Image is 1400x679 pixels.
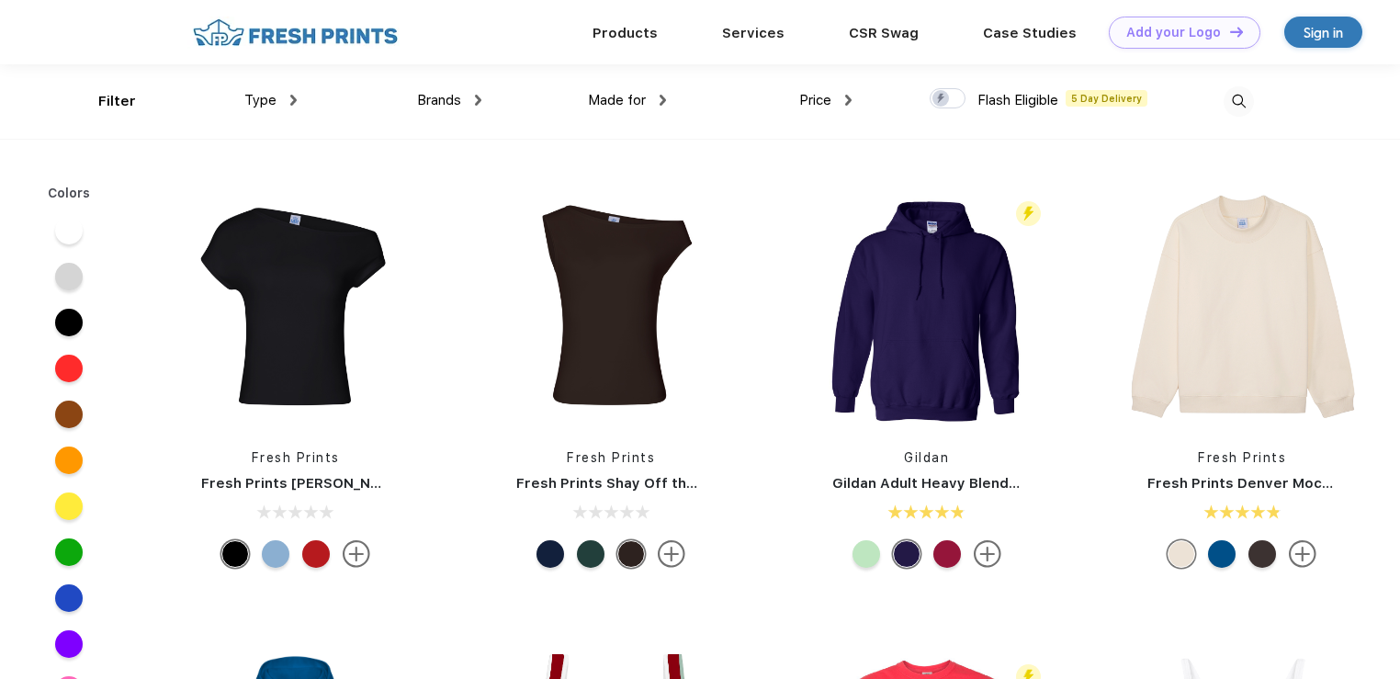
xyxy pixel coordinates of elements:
img: func=resize&h=266 [1120,186,1364,430]
div: Brown [617,540,645,568]
img: dropdown.png [290,95,297,106]
div: Light Blue [262,540,289,568]
span: 5 Day Delivery [1066,90,1147,107]
div: Navy [536,540,564,568]
a: Services [722,25,785,41]
img: fo%20logo%202.webp [187,17,403,49]
div: Dark Chocolate [1248,540,1276,568]
img: flash_active_toggle.svg [1016,201,1041,226]
img: dropdown.png [475,95,481,106]
img: more.svg [343,540,370,568]
a: Gildan Adult Heavy Blend 8 Oz. 50/50 Hooded Sweatshirt [832,475,1234,492]
div: Crimson [302,540,330,568]
span: Made for [588,92,646,108]
a: Products [593,25,658,41]
img: desktop_search.svg [1224,86,1254,117]
div: Filter [98,91,136,112]
div: Purple [893,540,920,568]
img: more.svg [1289,540,1316,568]
img: more.svg [658,540,685,568]
span: Flash Eligible [977,92,1058,108]
div: Colors [34,184,105,203]
img: func=resize&h=266 [489,186,733,430]
img: DT [1230,27,1243,37]
a: Fresh Prints Shay Off the Shoulder Tank [516,475,799,492]
a: Sign in [1284,17,1362,48]
div: Buttermilk [1168,540,1195,568]
img: dropdown.png [660,95,666,106]
a: Gildan [904,450,949,465]
div: Sign in [1304,22,1343,43]
div: Royal Blue [1208,540,1236,568]
span: Brands [417,92,461,108]
a: CSR Swag [849,25,919,41]
img: func=resize&h=266 [174,186,418,430]
div: Antiq Cherry Red [933,540,961,568]
div: Black [221,540,249,568]
div: Mint Green [852,540,880,568]
img: dropdown.png [845,95,852,106]
img: func=resize&h=266 [805,186,1049,430]
div: Add your Logo [1126,25,1221,40]
img: more.svg [974,540,1001,568]
a: Fresh Prints [567,450,655,465]
a: Fresh Prints [PERSON_NAME] Off the Shoulder Top [201,475,559,492]
a: Fresh Prints [252,450,340,465]
a: Fresh Prints [1198,450,1286,465]
div: Green [577,540,604,568]
span: Type [244,92,277,108]
span: Price [799,92,831,108]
